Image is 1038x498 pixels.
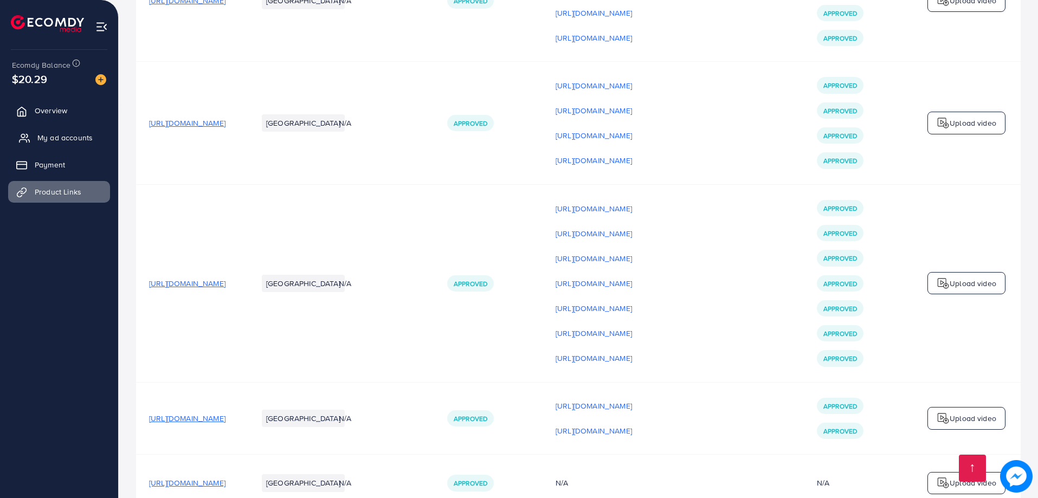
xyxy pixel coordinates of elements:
[556,352,632,365] p: [URL][DOMAIN_NAME]
[262,410,345,427] li: [GEOGRAPHIC_DATA]
[8,181,110,203] a: Product Links
[556,129,632,142] p: [URL][DOMAIN_NAME]
[823,254,857,263] span: Approved
[823,131,857,140] span: Approved
[950,412,996,425] p: Upload video
[556,277,632,290] p: [URL][DOMAIN_NAME]
[556,202,632,215] p: [URL][DOMAIN_NAME]
[262,114,345,132] li: [GEOGRAPHIC_DATA]
[339,118,351,128] span: N/A
[556,424,632,437] p: [URL][DOMAIN_NAME]
[339,413,351,424] span: N/A
[950,476,996,489] p: Upload video
[950,117,996,130] p: Upload video
[556,399,632,412] p: [URL][DOMAIN_NAME]
[262,275,345,292] li: [GEOGRAPHIC_DATA]
[823,329,857,338] span: Approved
[823,204,857,213] span: Approved
[823,9,857,18] span: Approved
[937,277,950,290] img: logo
[8,100,110,121] a: Overview
[149,118,225,128] span: [URL][DOMAIN_NAME]
[556,252,632,265] p: [URL][DOMAIN_NAME]
[556,227,632,240] p: [URL][DOMAIN_NAME]
[454,119,487,128] span: Approved
[1000,460,1033,493] img: image
[823,34,857,43] span: Approved
[12,60,70,70] span: Ecomdy Balance
[823,354,857,363] span: Approved
[823,426,857,436] span: Approved
[149,413,225,424] span: [URL][DOMAIN_NAME]
[35,105,67,116] span: Overview
[817,477,829,488] div: N/A
[339,278,351,289] span: N/A
[149,278,225,289] span: [URL][DOMAIN_NAME]
[823,156,857,165] span: Approved
[11,15,84,32] img: logo
[556,154,632,167] p: [URL][DOMAIN_NAME]
[454,478,487,488] span: Approved
[95,74,106,85] img: image
[823,279,857,288] span: Approved
[8,154,110,176] a: Payment
[556,327,632,340] p: [URL][DOMAIN_NAME]
[823,229,857,238] span: Approved
[556,104,632,117] p: [URL][DOMAIN_NAME]
[823,106,857,115] span: Approved
[95,21,108,33] img: menu
[12,71,47,87] span: $20.29
[823,402,857,411] span: Approved
[339,477,351,488] span: N/A
[35,186,81,197] span: Product Links
[8,127,110,148] a: My ad accounts
[937,476,950,489] img: logo
[37,132,93,143] span: My ad accounts
[950,277,996,290] p: Upload video
[556,7,632,20] p: [URL][DOMAIN_NAME]
[556,79,632,92] p: [URL][DOMAIN_NAME]
[937,117,950,130] img: logo
[823,304,857,313] span: Approved
[262,474,345,491] li: [GEOGRAPHIC_DATA]
[454,414,487,423] span: Approved
[35,159,65,170] span: Payment
[556,302,632,315] p: [URL][DOMAIN_NAME]
[556,477,791,488] div: N/A
[556,31,632,44] p: [URL][DOMAIN_NAME]
[149,477,225,488] span: [URL][DOMAIN_NAME]
[823,81,857,90] span: Approved
[454,279,487,288] span: Approved
[937,412,950,425] img: logo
